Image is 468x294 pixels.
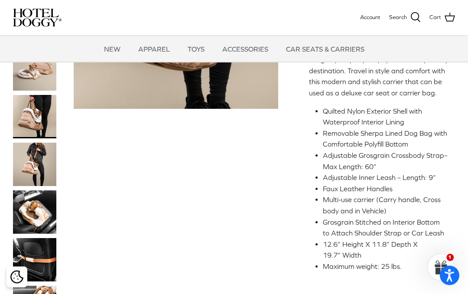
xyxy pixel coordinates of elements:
[10,271,23,284] img: Cookie policy
[6,267,27,287] div: Cookie policy
[389,13,407,22] span: Search
[360,13,380,22] a: Account
[130,36,178,62] a: APPAREL
[323,150,448,173] li: Adjustable Grosgrain Crossbody Strap– Max Length: 60”
[323,106,448,128] li: Quilted Nylon Exterior Shell with Waterproof Interior Lining
[389,12,421,23] a: Search
[323,217,448,239] li: Grosgrain Stitched on Interior Bottom to Attach Shoulder Strap or Car Leash
[214,36,276,62] a: ACCESSORIES
[429,12,455,23] a: Cart
[13,9,62,27] img: hoteldoggycom
[429,13,441,22] span: Cart
[180,36,212,62] a: TOYS
[323,239,448,261] li: 12.6” Height X 11.8” Depth X 19.7” Width
[323,261,448,273] li: Maximum weight: 25 lbs.
[323,128,448,150] li: Removable Sherpa Lined Dog Bag with Comfortable Polyfill Bottom
[323,195,448,217] li: Multi-use carrier (Carry handle, Cross body and in Vehicle)
[360,14,380,20] span: Account
[323,173,448,184] li: Adjustable Inner Leash – Length: 9”
[278,36,372,62] a: CAR SEATS & CARRIERS
[9,270,24,285] button: Cookie policy
[323,184,448,195] li: Faux Leather Handles
[96,36,128,62] a: NEW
